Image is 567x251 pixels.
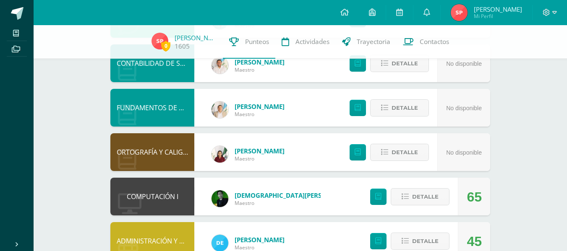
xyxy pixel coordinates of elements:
[245,37,269,46] span: Punteos
[235,102,285,111] a: [PERSON_NAME]
[110,44,194,82] div: CONTABILIDAD DE SOCIEDADES
[275,25,336,59] a: Actividades
[235,191,335,199] a: [DEMOGRAPHIC_DATA][PERSON_NAME]
[392,145,418,160] span: Detalle
[391,233,449,250] button: Detalle
[412,233,439,249] span: Detalle
[446,149,482,156] span: No disponible
[212,57,228,74] img: 5106a4b3175bd5ca0c226d82d7bb10bb.png
[446,60,482,67] span: No disponible
[397,25,455,59] a: Contactos
[152,33,168,49] img: 95a845d0c5cb8a44c056ecd1516b5ed4.png
[212,190,228,207] img: a3f08ede47cf93992f6d41f2547503f4.png
[235,66,285,73] span: Maestro
[161,41,170,51] span: 0
[175,42,190,51] a: 1605
[392,100,418,116] span: Detalle
[295,37,329,46] span: Actividades
[474,5,522,13] span: [PERSON_NAME]
[235,147,285,155] a: [PERSON_NAME]
[336,25,397,59] a: Trayectoria
[235,111,285,118] span: Maestro
[235,244,285,251] span: Maestro
[474,13,522,20] span: Mi Perfil
[412,189,439,204] span: Detalle
[223,25,275,59] a: Punteos
[110,133,194,171] div: ORTOGRAFÍA Y CALIGRAFÍA
[110,178,194,215] div: COMPUTACIÓN I
[235,58,285,66] a: [PERSON_NAME]
[357,37,390,46] span: Trayectoria
[212,146,228,163] img: f266e9c113679e2cec3202d64d768682.png
[235,155,285,162] span: Maestro
[467,178,482,216] div: 65
[235,199,335,207] span: Maestro
[391,188,449,205] button: Detalle
[370,144,429,161] button: Detalle
[212,101,228,118] img: f96c4e5d2641a63132d01c8857867525.png
[420,37,449,46] span: Contactos
[370,55,429,72] button: Detalle
[110,89,194,127] div: FUNDAMENTOS DE DERECHO
[451,4,468,21] img: 95a845d0c5cb8a44c056ecd1516b5ed4.png
[370,99,429,116] button: Detalle
[235,235,285,244] a: [PERSON_NAME]
[446,105,482,111] span: No disponible
[175,34,217,42] a: [PERSON_NAME]
[392,56,418,71] span: Detalle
